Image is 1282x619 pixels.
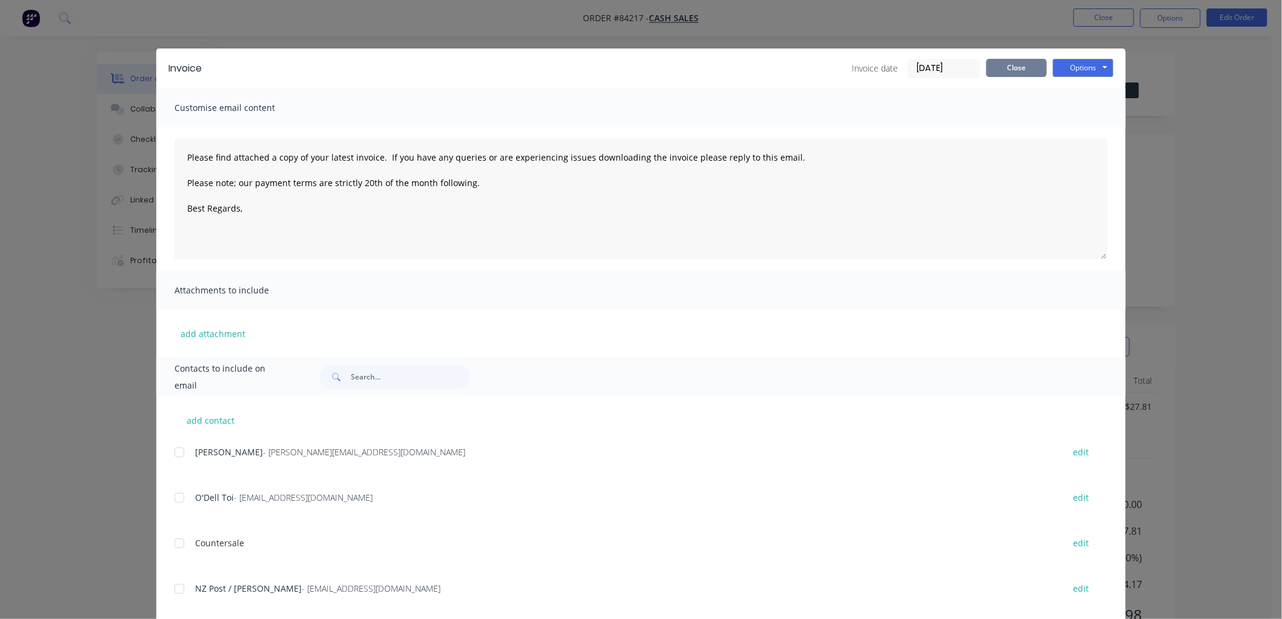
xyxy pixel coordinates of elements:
button: Close [986,59,1047,77]
span: NZ Post / [PERSON_NAME] [195,583,302,594]
button: edit [1066,444,1096,460]
input: Search... [351,365,471,389]
button: edit [1066,535,1096,551]
div: Invoice [168,61,202,76]
span: [PERSON_NAME] [195,446,263,458]
span: Invoice date [852,62,898,75]
span: - [EMAIL_ADDRESS][DOMAIN_NAME] [302,583,440,594]
button: add contact [174,411,247,429]
button: edit [1066,489,1096,506]
button: Options [1053,59,1114,77]
span: Contacts to include on email [174,360,289,394]
span: - [PERSON_NAME][EMAIL_ADDRESS][DOMAIN_NAME] [263,446,465,458]
span: O'Dell Toi [195,492,234,503]
textarea: Please find attached a copy of your latest invoice. If you have any queries or are experiencing i... [174,138,1108,259]
button: edit [1066,580,1096,597]
span: - [EMAIL_ADDRESS][DOMAIN_NAME] [234,492,373,503]
span: Customise email content [174,99,308,116]
span: Countersale [195,537,244,549]
span: Attachments to include [174,282,308,299]
button: add attachment [174,324,251,343]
